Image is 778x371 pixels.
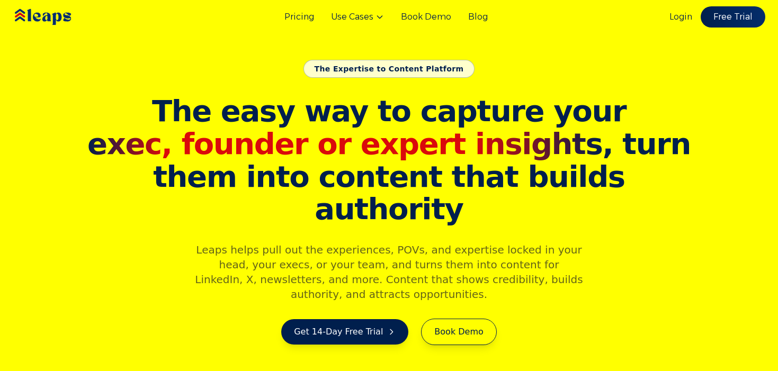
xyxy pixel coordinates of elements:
a: Book Demo [401,11,451,23]
p: Leaps helps pull out the experiences, POVs, and expertise locked in your head, your execs, or you... [186,242,593,302]
span: them into content that builds authority [84,160,694,225]
a: Pricing [284,11,314,23]
a: Get 14-Day Free Trial [281,319,408,345]
a: Book Demo [421,319,496,345]
span: The easy way to capture your [152,94,626,128]
button: Use Cases [331,11,384,23]
span: , turn [84,128,694,160]
img: Leaps Logo [13,2,103,32]
a: Blog [468,11,488,23]
a: Free Trial [701,6,765,28]
a: Login [669,11,692,23]
div: The Expertise to Content Platform [303,60,475,78]
span: exec, founder or expert insights [87,126,602,161]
